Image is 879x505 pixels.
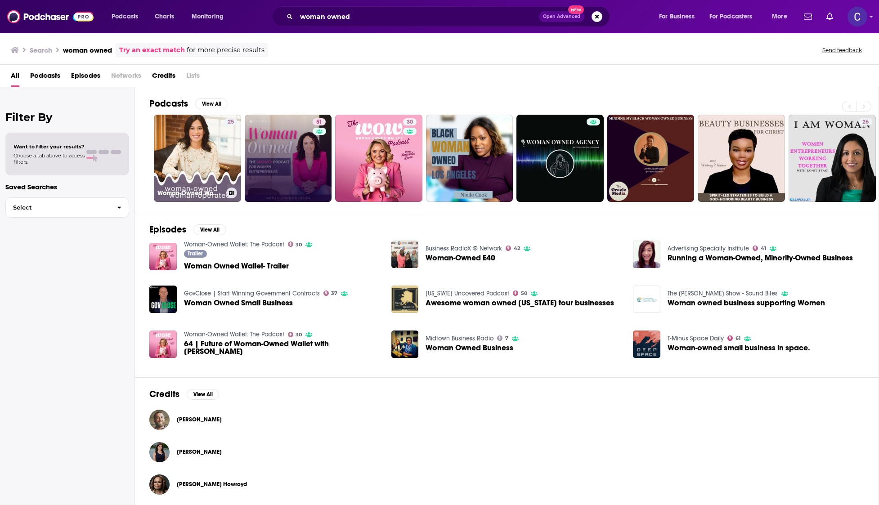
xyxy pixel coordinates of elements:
[119,45,185,55] a: Try an exact match
[633,331,660,358] img: Woman-owned small business in space.
[5,183,129,191] p: Saved Searches
[149,438,864,466] button: Reisa SchwartzmanReisa Schwartzman
[766,9,798,24] button: open menu
[391,286,419,313] img: Awesome woman owned Alaska tour businesses
[177,416,222,423] span: [PERSON_NAME]
[7,8,94,25] img: Podchaser - Follow, Share and Rate Podcasts
[735,336,740,340] span: 61
[505,336,508,340] span: 7
[800,9,816,24] a: Show notifications dropdown
[5,111,129,124] h2: Filter By
[313,118,326,125] a: 51
[149,98,188,109] h2: Podcasts
[288,332,302,337] a: 30
[224,118,238,125] a: 25
[34,53,81,59] div: Domain Overview
[848,7,867,27] button: Show profile menu
[514,246,520,250] span: 42
[187,389,219,400] button: View All
[296,243,302,247] span: 30
[391,241,419,268] a: Woman-Owned E40
[288,241,302,247] a: 30
[316,118,322,127] span: 51
[149,286,177,313] img: Woman Owned Small Business
[521,291,527,295] span: 50
[149,9,179,24] a: Charts
[403,118,417,125] a: 30
[184,262,289,270] a: Woman Owned Wallet- Trailer
[177,416,222,423] a: Jeremy Bergeron
[848,7,867,27] img: User Profile
[193,224,226,235] button: View All
[30,68,60,87] a: Podcasts
[426,344,513,352] a: Woman Owned Business
[14,23,22,31] img: website_grey.svg
[761,246,766,250] span: 41
[195,98,228,109] button: View All
[13,152,85,165] span: Choose a tab above to access filters.
[177,448,222,456] a: Reisa Schwartzman
[513,290,527,296] a: 50
[149,224,226,235] a: EpisodesView All
[789,115,876,202] a: 26
[668,344,810,352] a: Woman-owned small business in space.
[184,340,381,355] span: 64 | Future of Woman-Owned Wallet with [PERSON_NAME]
[149,331,177,358] img: 64 | Future of Woman-Owned Wallet with Amanda Dare
[426,299,614,307] span: Awesome woman owned [US_STATE] tour businesses
[149,410,170,430] img: Jeremy Bergeron
[426,254,495,262] a: Woman-Owned E40
[391,331,419,358] img: Woman Owned Business
[6,205,110,210] span: Select
[633,286,660,313] img: Woman owned business supporting Women
[149,389,219,400] a: CreditsView All
[149,224,186,235] h2: Episodes
[111,68,141,87] span: Networks
[668,335,724,342] a: T-Minus Space Daily
[177,481,247,488] a: Janice Bryant Howroyd
[152,68,175,87] a: Credits
[155,10,174,23] span: Charts
[668,290,778,297] a: The Dan MacDonald Show - Sound Bites
[296,9,539,24] input: Search podcasts, credits, & more...
[245,115,332,202] a: 51
[228,118,234,127] span: 25
[823,9,837,24] a: Show notifications dropdown
[426,290,509,297] a: Alaska Uncovered Podcast
[331,291,337,295] span: 37
[63,46,112,54] h3: woman owned
[149,98,228,109] a: PodcastsView All
[772,10,787,23] span: More
[668,254,853,262] span: Running a Woman-Owned, Minority-Owned Business
[149,470,864,499] button: Janice Bryant HowroydJanice Bryant Howroyd
[280,6,619,27] div: Search podcasts, credits, & more...
[506,246,520,251] a: 42
[862,118,869,127] span: 26
[30,46,52,54] h3: Search
[184,299,293,307] a: Woman Owned Small Business
[5,197,129,218] button: Select
[633,241,660,268] img: Running a Woman-Owned, Minority-Owned Business
[24,52,31,59] img: tab_domain_overview_orange.svg
[177,481,247,488] span: [PERSON_NAME] Howroyd
[187,45,265,55] span: for more precise results
[704,9,766,24] button: open menu
[71,68,100,87] span: Episodes
[149,474,170,495] img: Janice Bryant Howroyd
[90,52,97,59] img: tab_keywords_by_traffic_grey.svg
[543,14,580,19] span: Open Advanced
[653,9,706,24] button: open menu
[407,118,413,127] span: 30
[848,7,867,27] span: Logged in as publicityxxtina
[149,442,170,462] a: Reisa Schwartzman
